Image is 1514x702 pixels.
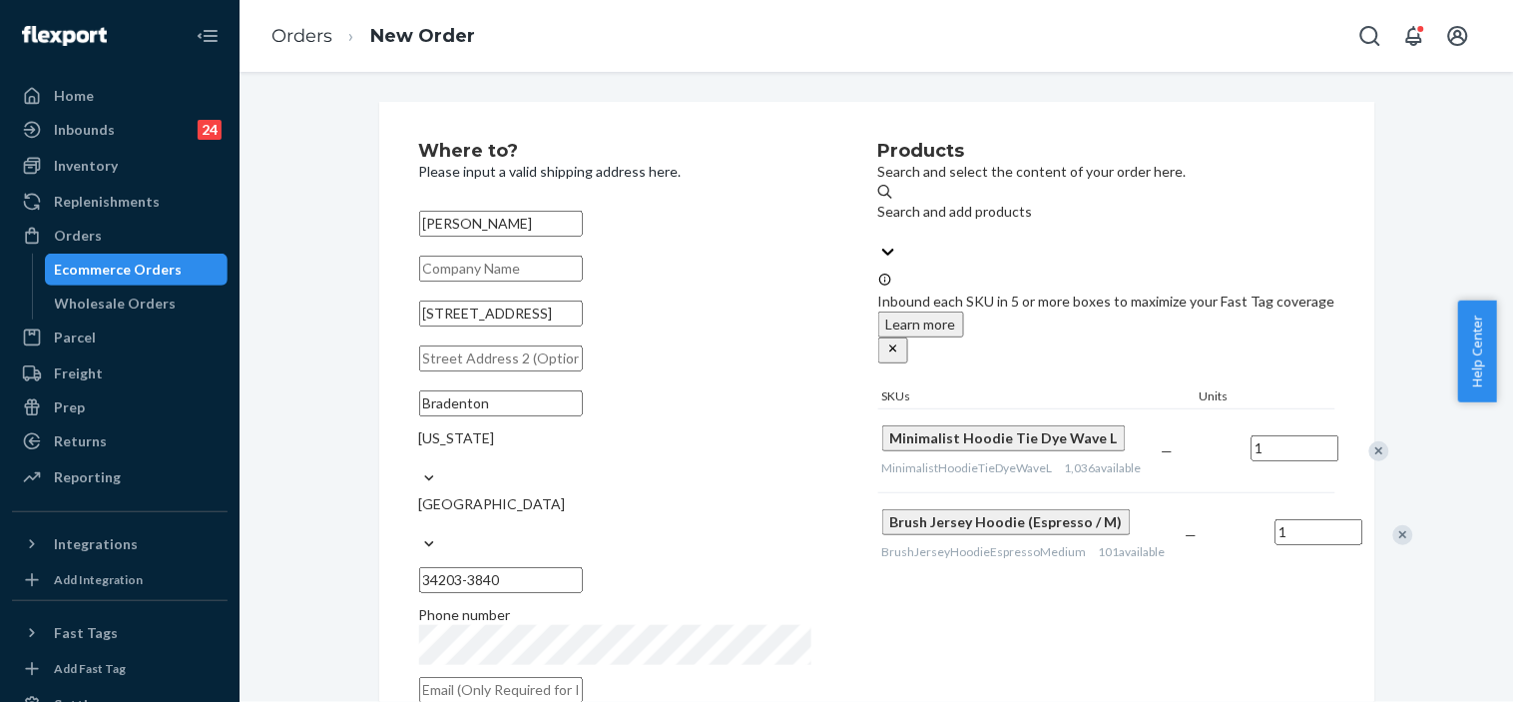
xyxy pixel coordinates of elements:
span: Brush Jersey Hoodie (Espresso / M) [890,513,1123,530]
button: Learn more [878,312,964,338]
span: — [1186,526,1198,543]
div: Replenishments [54,192,160,212]
div: Remove Item [1369,441,1389,461]
div: Remove Item [1393,525,1413,545]
input: Street Address 2 (Optional) [419,346,583,371]
div: Reporting [54,467,121,487]
span: MinimalistHoodieTieDyeWaveL [882,460,1053,475]
ol: breadcrumbs [255,7,491,66]
input: City [419,390,583,416]
div: Inbounds [54,120,115,140]
h2: Where to? [419,142,818,162]
button: Close Navigation [188,16,228,56]
div: Returns [54,431,107,451]
input: [GEOGRAPHIC_DATA] [419,514,421,534]
div: Prep [54,397,85,417]
a: Reporting [12,461,228,493]
a: Add Integration [12,568,228,592]
button: Minimalist Hoodie Tie Dye Wave L [882,425,1126,451]
button: Open account menu [1438,16,1478,56]
div: Wholesale Orders [55,294,177,314]
span: — [1162,442,1174,459]
div: SKUs [878,387,1196,408]
button: Brush Jersey Hoodie (Espresso / M) [882,509,1131,535]
a: Replenishments [12,186,228,218]
button: close [878,338,908,363]
input: ZIP Code [419,567,583,593]
a: Freight [12,357,228,389]
div: Add Integration [54,571,143,588]
a: Inventory [12,150,228,182]
span: 1,036 available [1065,460,1142,475]
p: Search and select the content of your order here. [878,162,1335,182]
p: Please input a valid shipping address here. [419,162,818,182]
button: Integrations [12,528,228,560]
div: [GEOGRAPHIC_DATA] [419,494,818,514]
button: Help Center [1458,301,1497,402]
div: Units [1196,387,1285,408]
a: Orders [271,25,332,47]
a: Ecommerce Orders [45,254,229,286]
div: Search and add products [878,202,1335,222]
div: Home [54,86,94,106]
div: Add Fast Tag [54,660,126,677]
input: Quantity [1275,519,1363,545]
a: Orders [12,220,228,252]
div: Ecommerce Orders [55,260,183,280]
span: Phone number [419,606,511,623]
a: Parcel [12,322,228,353]
a: Prep [12,391,228,423]
span: 101 available [1099,544,1166,559]
div: Freight [54,363,103,383]
button: Open notifications [1394,16,1434,56]
a: Add Fast Tag [12,657,228,681]
div: Inbound each SKU in 5 or more boxes to maximize your Fast Tag coverage [878,272,1335,363]
div: Fast Tags [54,623,118,643]
input: Search and add products [878,222,880,242]
input: Quantity [1252,435,1339,461]
div: 24 [198,120,222,140]
a: New Order [370,25,475,47]
a: Inbounds24 [12,114,228,146]
a: Wholesale Orders [45,288,229,320]
h2: Products [878,142,1335,162]
a: Home [12,80,228,112]
img: Flexport logo [22,26,107,46]
span: Minimalist Hoodie Tie Dye Wave L [890,429,1118,446]
button: Open Search Box [1350,16,1390,56]
div: Inventory [54,156,118,176]
input: Street Address [419,301,583,327]
div: [US_STATE] [419,428,818,448]
a: Returns [12,425,228,457]
input: Company Name [419,256,583,282]
button: Fast Tags [12,617,228,649]
div: Orders [54,226,102,246]
div: Parcel [54,328,96,348]
input: First & Last Name [419,211,583,237]
span: BrushJerseyHoodieEspressoMedium [882,544,1087,559]
input: [US_STATE] [419,448,421,468]
div: Integrations [54,534,138,554]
